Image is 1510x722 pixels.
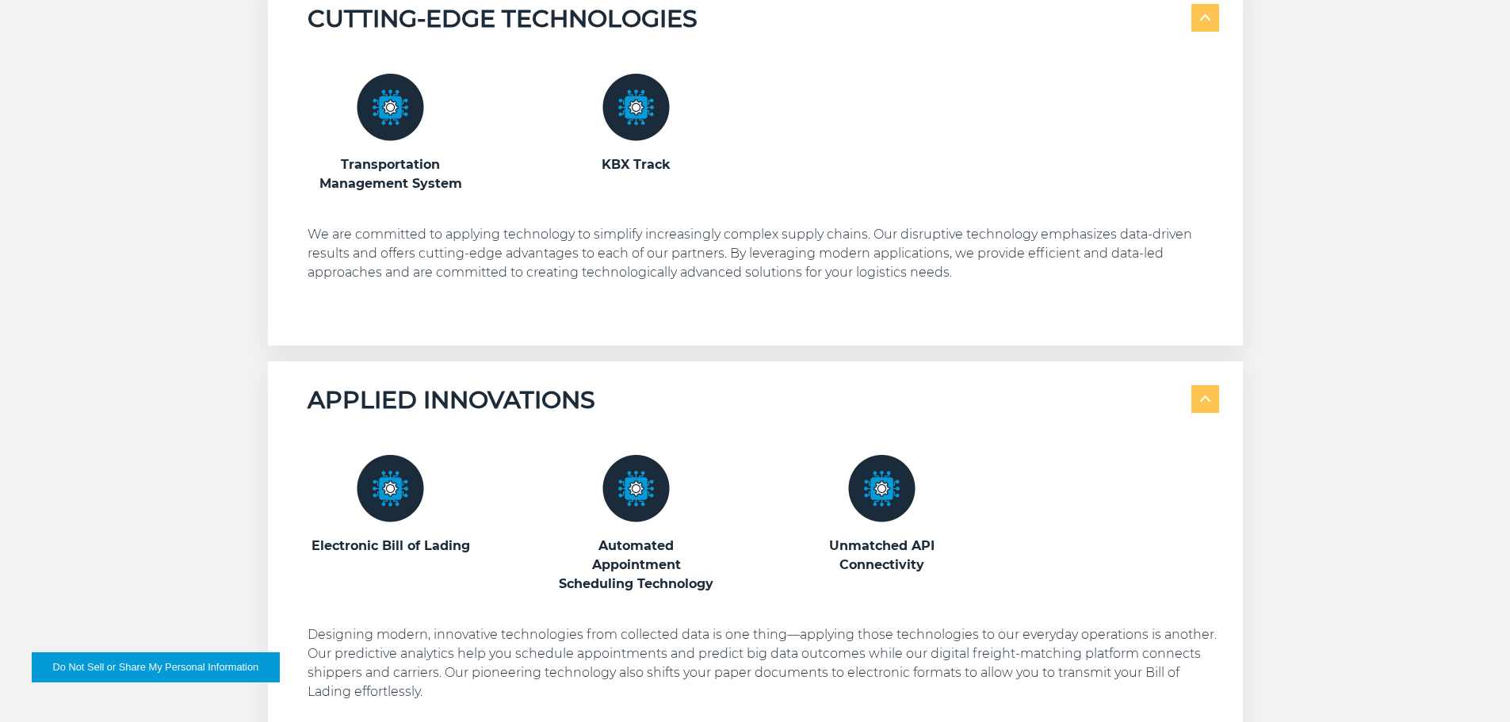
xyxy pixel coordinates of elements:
p: We are committed to applying technology to simplify increasingly complex supply chains. Our disru... [308,225,1219,282]
img: arrow [1200,14,1210,21]
button: Do Not Sell or Share My Personal Information [32,652,280,682]
img: arrow [1200,395,1210,402]
p: Designing modern, innovative technologies from collected data is one thing—applying those technol... [308,625,1219,701]
h3: Unmatched API Connectivity [799,537,965,575]
h3: Automated Appointment Scheduling Technology [553,537,720,594]
h3: Transportation Management System [308,155,474,193]
h5: APPLIED INNOVATIONS [308,385,595,415]
h3: KBX Track [553,155,720,174]
h5: CUTTING-EDGE TECHNOLOGIES [308,4,698,34]
h3: Electronic Bill of Lading [308,537,474,556]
